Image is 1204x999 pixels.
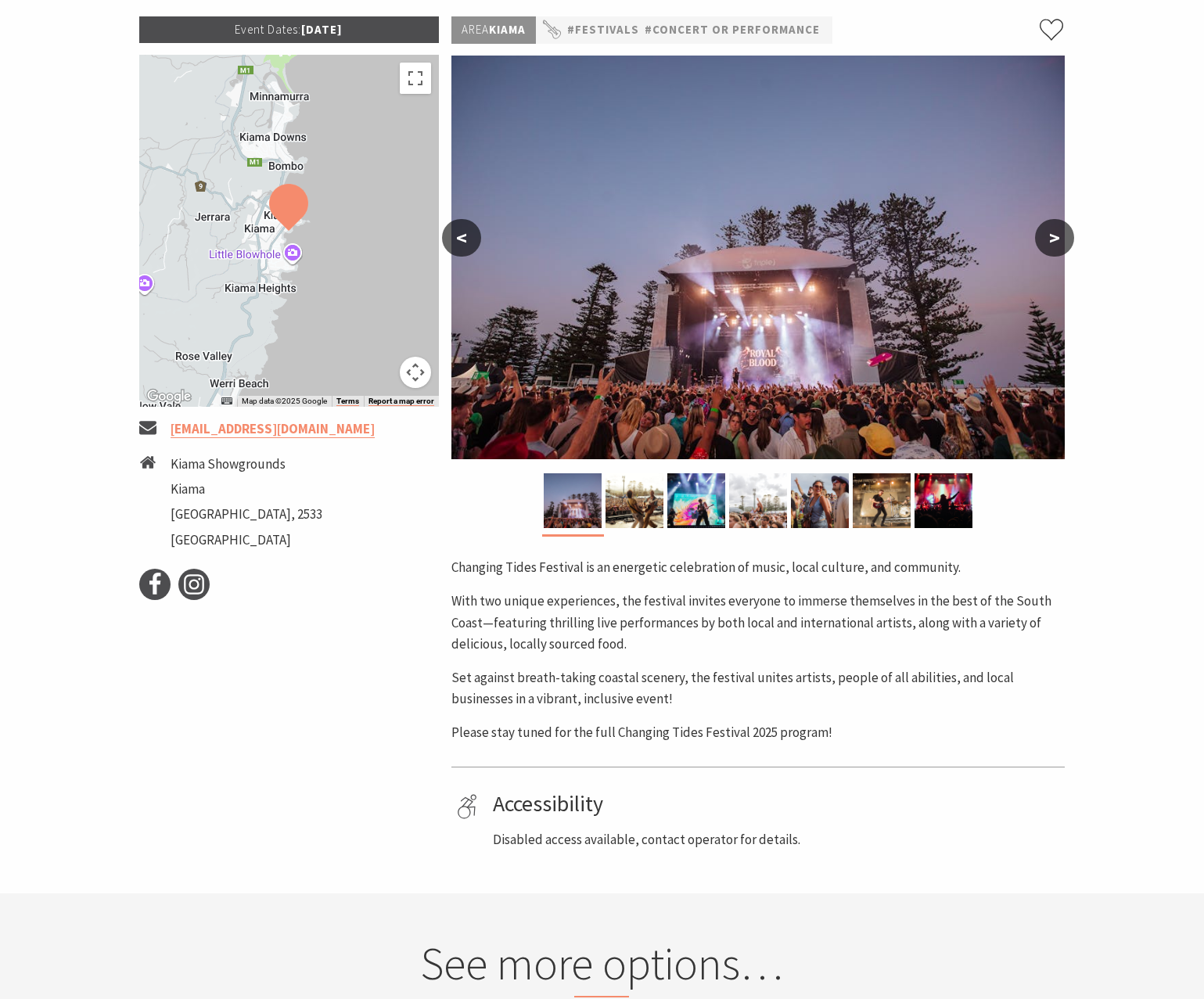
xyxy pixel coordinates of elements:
[143,386,195,407] img: Google
[451,16,536,44] p: Kiama
[235,22,301,37] span: Event Dates:
[853,473,911,528] img: Changing Tides Performance - 2
[139,16,440,43] p: [DATE]
[451,557,1065,578] p: Changing Tides Festival is an energetic celebration of music, local culture, and community.
[1035,219,1074,257] button: >
[171,530,322,551] li: [GEOGRAPHIC_DATA]
[915,473,972,528] img: Changing Tides Festival Goers - 3
[567,20,639,40] a: #Festivals
[171,479,322,500] li: Kiama
[304,936,900,997] h2: See more options…
[451,722,1065,743] p: Please stay tuned for the full Changing Tides Festival 2025 program!
[544,473,602,528] img: Changing Tides Main Stage
[451,591,1065,655] p: With two unique experiences, the festival invites everyone to immerse themselves in the best of t...
[606,473,663,528] img: Changing Tides Performance - 1
[493,829,1059,850] p: Disabled access available, contact operator for details.
[171,420,375,438] a: [EMAIL_ADDRESS][DOMAIN_NAME]
[143,386,195,407] a: Open this area in Google Maps (opens a new window)
[221,396,232,407] button: Keyboard shortcuts
[400,63,431,94] button: Toggle fullscreen view
[493,791,1059,818] h4: Accessibility
[462,22,489,37] span: Area
[451,56,1065,459] img: Changing Tides Main Stage
[400,357,431,388] button: Map camera controls
[336,397,359,406] a: Terms (opens in new tab)
[645,20,820,40] a: #Concert or Performance
[368,397,434,406] a: Report a map error
[791,473,849,528] img: Changing Tides Festival Goers - 2
[729,473,787,528] img: Changing Tides Festival Goers - 1
[171,454,322,475] li: Kiama Showgrounds
[451,667,1065,710] p: Set against breath-taking coastal scenery, the festival unites artists, people of all abilities, ...
[667,473,725,528] img: Changing Tides Performers - 3
[171,504,322,525] li: [GEOGRAPHIC_DATA], 2533
[242,397,327,405] span: Map data ©2025 Google
[442,219,481,257] button: <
